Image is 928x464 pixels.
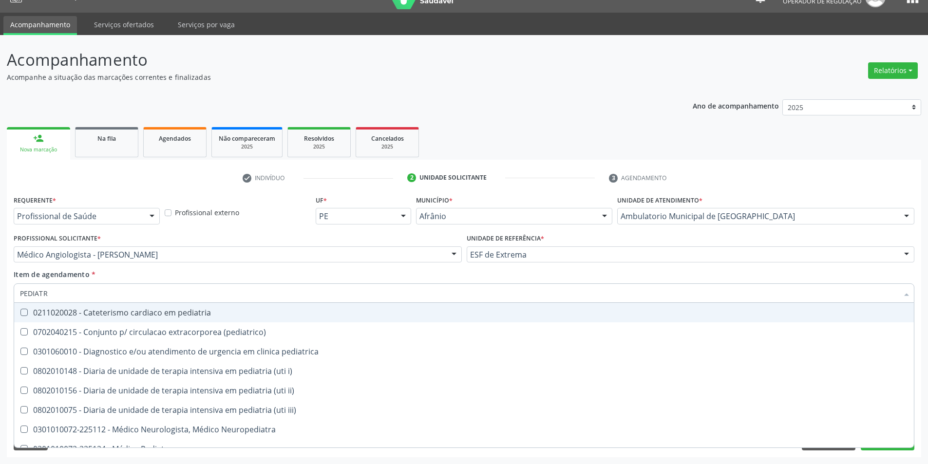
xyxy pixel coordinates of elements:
label: Profissional externo [175,207,239,218]
div: 2025 [295,143,343,150]
span: Afrânio [419,211,592,221]
div: 0301060010 - Diagnostico e/ou atendimento de urgencia em clinica pediatrica [20,348,908,355]
div: person_add [33,133,44,144]
span: Ambulatorio Municipal de [GEOGRAPHIC_DATA] [621,211,894,221]
div: 0702040215 - Conjunto p/ circulacao extracorporea (pediatrico) [20,328,908,336]
div: 2 [407,173,416,182]
label: UF [316,193,327,208]
span: Resolvidos [304,134,334,143]
label: Unidade de atendimento [617,193,702,208]
div: 0301010072-225124 - Médico Pediatra [20,445,908,453]
input: Buscar por procedimentos [20,283,898,303]
span: Agendados [159,134,191,143]
div: 0301010072-225112 - Médico Neurologista, Médico Neuropediatra [20,426,908,433]
div: Nova marcação [14,146,63,153]
span: Na fila [97,134,116,143]
span: Profissional de Saúde [17,211,140,221]
a: Acompanhamento [3,16,77,35]
span: ESF de Extrema [470,250,895,260]
div: 0802010156 - Diaria de unidade de terapia intensiva em pediatria (uti ii) [20,387,908,394]
div: 0802010075 - Diaria de unidade de terapia intensiva em pediatria (uti iii) [20,406,908,414]
span: PE [319,211,392,221]
div: 2025 [219,143,275,150]
p: Ano de acompanhamento [693,99,779,111]
div: 2025 [363,143,412,150]
p: Acompanhamento [7,48,647,72]
label: Município [416,193,453,208]
a: Serviços ofertados [87,16,161,33]
span: Não compareceram [219,134,275,143]
span: Cancelados [371,134,404,143]
p: Acompanhe a situação das marcações correntes e finalizadas [7,72,647,82]
span: Item de agendamento [14,270,90,279]
label: Unidade de referência [467,231,544,246]
label: Profissional Solicitante [14,231,101,246]
label: Requerente [14,193,56,208]
div: Unidade solicitante [419,173,487,182]
span: Médico Angiologista - [PERSON_NAME] [17,250,442,260]
div: 0211020028 - Cateterismo cardiaco em pediatria [20,309,908,316]
button: Relatórios [868,62,918,79]
div: 0802010148 - Diaria de unidade de terapia intensiva em pediatria (uti i) [20,367,908,375]
a: Serviços por vaga [171,16,242,33]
